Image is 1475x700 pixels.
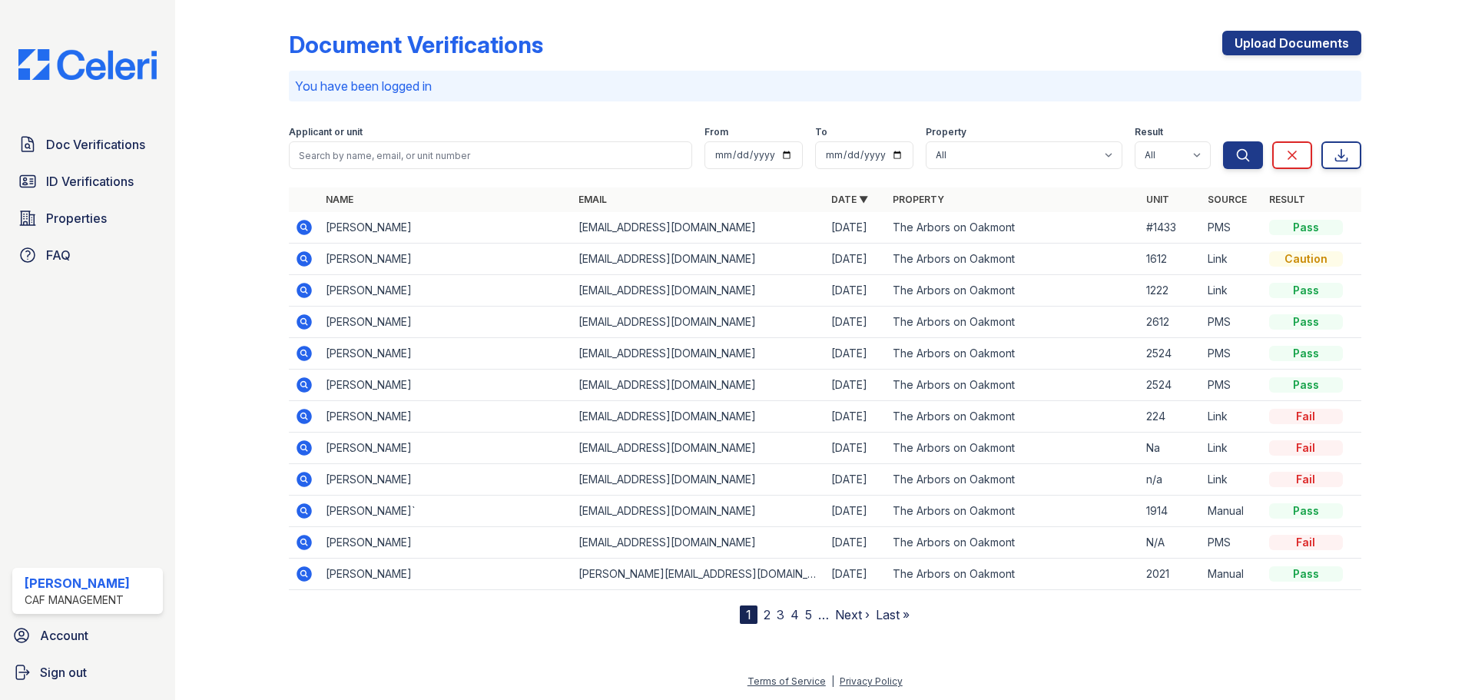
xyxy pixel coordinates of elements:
[1140,433,1202,464] td: Na
[887,559,1139,590] td: The Arbors on Oakmont
[876,607,910,622] a: Last »
[1140,527,1202,559] td: N/A
[1202,370,1263,401] td: PMS
[1222,31,1361,55] a: Upload Documents
[1269,251,1343,267] div: Caution
[1140,559,1202,590] td: 2021
[572,275,825,307] td: [EMAIL_ADDRESS][DOMAIN_NAME]
[572,307,825,338] td: [EMAIL_ADDRESS][DOMAIN_NAME]
[1269,283,1343,298] div: Pass
[1269,440,1343,456] div: Fail
[320,212,572,244] td: [PERSON_NAME]
[840,675,903,687] a: Privacy Policy
[1140,244,1202,275] td: 1612
[825,338,887,370] td: [DATE]
[1140,464,1202,496] td: n/a
[1202,244,1263,275] td: Link
[1269,194,1305,205] a: Result
[1140,370,1202,401] td: 2524
[1269,472,1343,487] div: Fail
[887,527,1139,559] td: The Arbors on Oakmont
[704,126,728,138] label: From
[326,194,353,205] a: Name
[572,338,825,370] td: [EMAIL_ADDRESS][DOMAIN_NAME]
[320,338,572,370] td: [PERSON_NAME]
[572,244,825,275] td: [EMAIL_ADDRESS][DOMAIN_NAME]
[887,244,1139,275] td: The Arbors on Oakmont
[320,370,572,401] td: [PERSON_NAME]
[40,626,88,645] span: Account
[46,246,71,264] span: FAQ
[46,209,107,227] span: Properties
[791,607,799,622] a: 4
[6,620,169,651] a: Account
[805,607,812,622] a: 5
[887,370,1139,401] td: The Arbors on Oakmont
[46,135,145,154] span: Doc Verifications
[1202,401,1263,433] td: Link
[6,49,169,80] img: CE_Logo_Blue-a8612792a0a2168367f1c8372b55b34899dd931a85d93a1a3d3e32e68fde9ad4.png
[578,194,607,205] a: Email
[1202,527,1263,559] td: PMS
[825,370,887,401] td: [DATE]
[825,307,887,338] td: [DATE]
[825,527,887,559] td: [DATE]
[1269,535,1343,550] div: Fail
[825,244,887,275] td: [DATE]
[887,401,1139,433] td: The Arbors on Oakmont
[887,464,1139,496] td: The Arbors on Oakmont
[12,240,163,270] a: FAQ
[320,401,572,433] td: [PERSON_NAME]
[887,433,1139,464] td: The Arbors on Oakmont
[1140,496,1202,527] td: 1914
[572,496,825,527] td: [EMAIL_ADDRESS][DOMAIN_NAME]
[1140,307,1202,338] td: 2612
[825,212,887,244] td: [DATE]
[320,307,572,338] td: [PERSON_NAME]
[893,194,944,205] a: Property
[289,31,543,58] div: Document Verifications
[1269,314,1343,330] div: Pass
[887,496,1139,527] td: The Arbors on Oakmont
[815,126,827,138] label: To
[747,675,826,687] a: Terms of Service
[887,275,1139,307] td: The Arbors on Oakmont
[777,607,784,622] a: 3
[831,194,868,205] a: Date ▼
[1146,194,1169,205] a: Unit
[825,496,887,527] td: [DATE]
[835,607,870,622] a: Next ›
[320,275,572,307] td: [PERSON_NAME]
[1269,409,1343,424] div: Fail
[1140,275,1202,307] td: 1222
[926,126,966,138] label: Property
[320,496,572,527] td: [PERSON_NAME]`
[289,126,363,138] label: Applicant or unit
[764,607,771,622] a: 2
[818,605,829,624] span: …
[1140,338,1202,370] td: 2524
[825,433,887,464] td: [DATE]
[1269,566,1343,582] div: Pass
[1202,307,1263,338] td: PMS
[46,172,134,191] span: ID Verifications
[572,401,825,433] td: [EMAIL_ADDRESS][DOMAIN_NAME]
[1140,212,1202,244] td: #1433
[320,244,572,275] td: [PERSON_NAME]
[1202,559,1263,590] td: Manual
[320,527,572,559] td: [PERSON_NAME]
[825,464,887,496] td: [DATE]
[825,275,887,307] td: [DATE]
[1202,338,1263,370] td: PMS
[6,657,169,688] a: Sign out
[12,203,163,234] a: Properties
[572,212,825,244] td: [EMAIL_ADDRESS][DOMAIN_NAME]
[320,433,572,464] td: [PERSON_NAME]
[1208,194,1247,205] a: Source
[1269,503,1343,519] div: Pass
[295,77,1355,95] p: You have been logged in
[1135,126,1163,138] label: Result
[1202,433,1263,464] td: Link
[825,401,887,433] td: [DATE]
[289,141,692,169] input: Search by name, email, or unit number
